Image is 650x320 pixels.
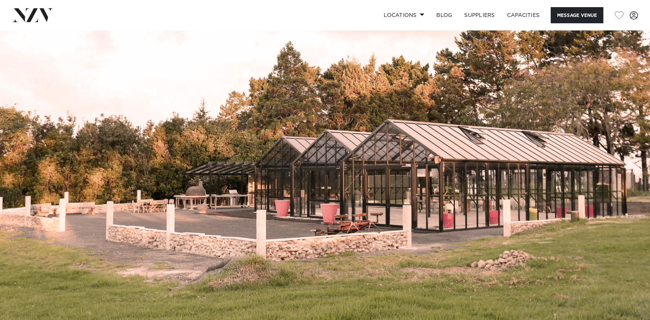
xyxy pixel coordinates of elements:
img: nzv-logo.png [12,8,53,22]
a: BLOG [430,7,458,23]
a: Locations [378,7,430,23]
button: Message Venue [551,7,603,23]
a: Capacities [501,7,546,23]
a: SUPPLIERS [458,7,501,23]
